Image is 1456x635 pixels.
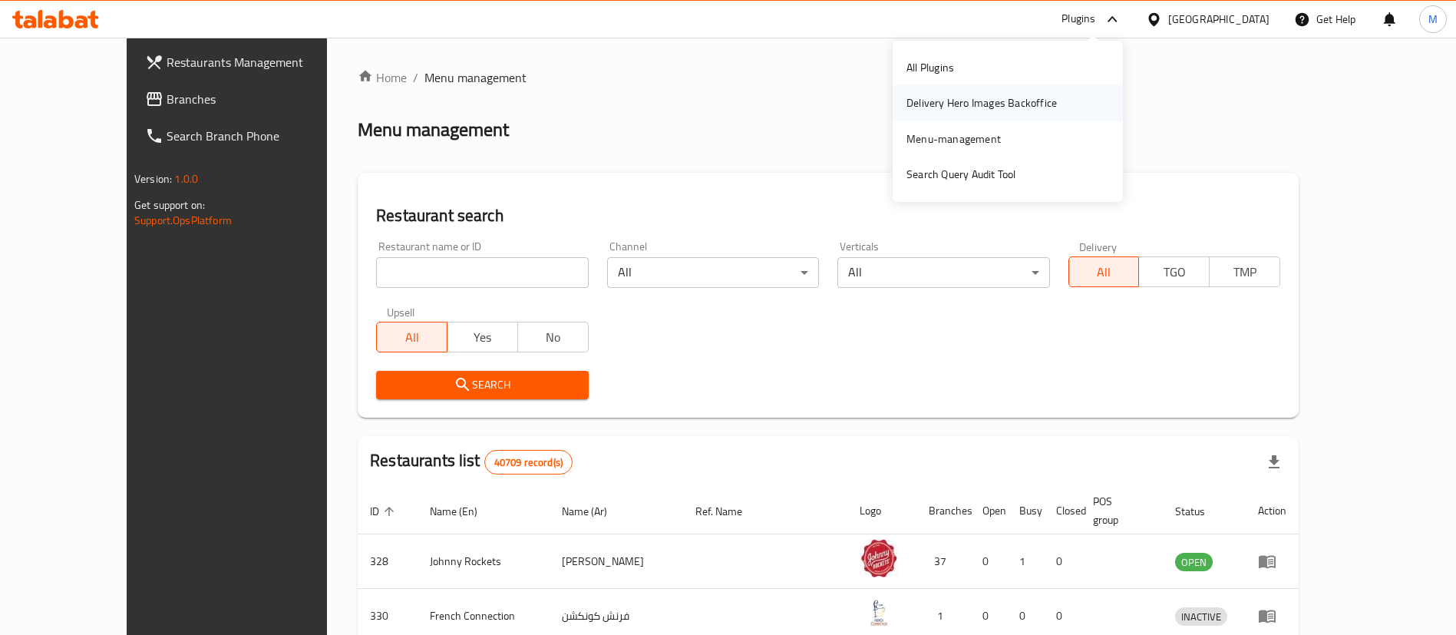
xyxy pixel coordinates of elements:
div: Plugins [1061,10,1095,28]
a: Branches [133,81,370,117]
th: Logo [847,488,916,534]
th: Branches [916,488,970,534]
span: POS group [1093,492,1144,529]
button: Search [376,371,588,399]
span: 1.0.0 [174,169,198,189]
div: OPEN [1175,553,1213,571]
label: Delivery [1079,241,1118,252]
a: Search Branch Phone [133,117,370,154]
td: 328 [358,534,418,589]
span: Name (En) [430,502,497,521]
span: 40709 record(s) [485,455,572,470]
div: Delivery Hero Images Backoffice [906,94,1057,111]
li: / [413,68,418,87]
button: All [376,322,447,352]
td: Johnny Rockets [418,534,550,589]
span: Search [388,375,576,395]
td: [PERSON_NAME] [550,534,683,589]
span: Search Branch Phone [167,127,358,145]
img: Johnny Rockets [860,539,898,577]
span: TGO [1145,261,1203,283]
div: Menu [1258,607,1286,625]
img: French Connection [860,594,898,632]
td: 37 [916,534,970,589]
th: Closed [1044,488,1081,534]
div: Total records count [484,450,573,475]
a: Restaurants Management [133,44,370,81]
button: TMP [1209,256,1280,287]
button: TGO [1138,256,1210,287]
button: No [517,322,589,352]
td: 1 [1007,534,1044,589]
span: All [383,326,441,349]
div: All [837,257,1049,288]
span: Get support on: [134,195,205,215]
span: All [1075,261,1134,283]
span: Version: [134,169,172,189]
div: All Plugins [906,59,954,76]
a: Home [358,68,407,87]
div: Menu-management [906,131,1001,147]
div: INACTIVE [1175,607,1227,626]
a: Support.OpsPlatform [134,210,232,230]
button: All [1068,256,1140,287]
span: Status [1175,502,1225,521]
span: TMP [1216,261,1274,283]
span: No [524,326,583,349]
span: Branches [167,90,358,108]
span: OPEN [1175,554,1213,571]
th: Busy [1007,488,1044,534]
div: Search Query Audit Tool [906,166,1016,183]
h2: Menu management [358,117,509,142]
div: Menu [1258,552,1286,571]
td: 0 [1044,534,1081,589]
nav: breadcrumb [358,68,1299,87]
button: Yes [447,322,518,352]
td: 0 [970,534,1007,589]
label: Upsell [387,306,415,317]
span: INACTIVE [1175,608,1227,626]
input: Search for restaurant name or ID.. [376,257,588,288]
span: Name (Ar) [562,502,627,521]
th: Open [970,488,1007,534]
h2: Restaurant search [376,204,1280,227]
th: Action [1246,488,1299,534]
span: M [1428,11,1438,28]
span: Ref. Name [695,502,762,521]
div: All [607,257,819,288]
span: Restaurants Management [167,53,358,71]
span: Yes [454,326,512,349]
span: Menu management [424,68,527,87]
h2: Restaurants list [370,449,573,475]
div: Export file [1256,444,1293,481]
span: ID [370,502,399,521]
div: [GEOGRAPHIC_DATA] [1168,11,1269,28]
